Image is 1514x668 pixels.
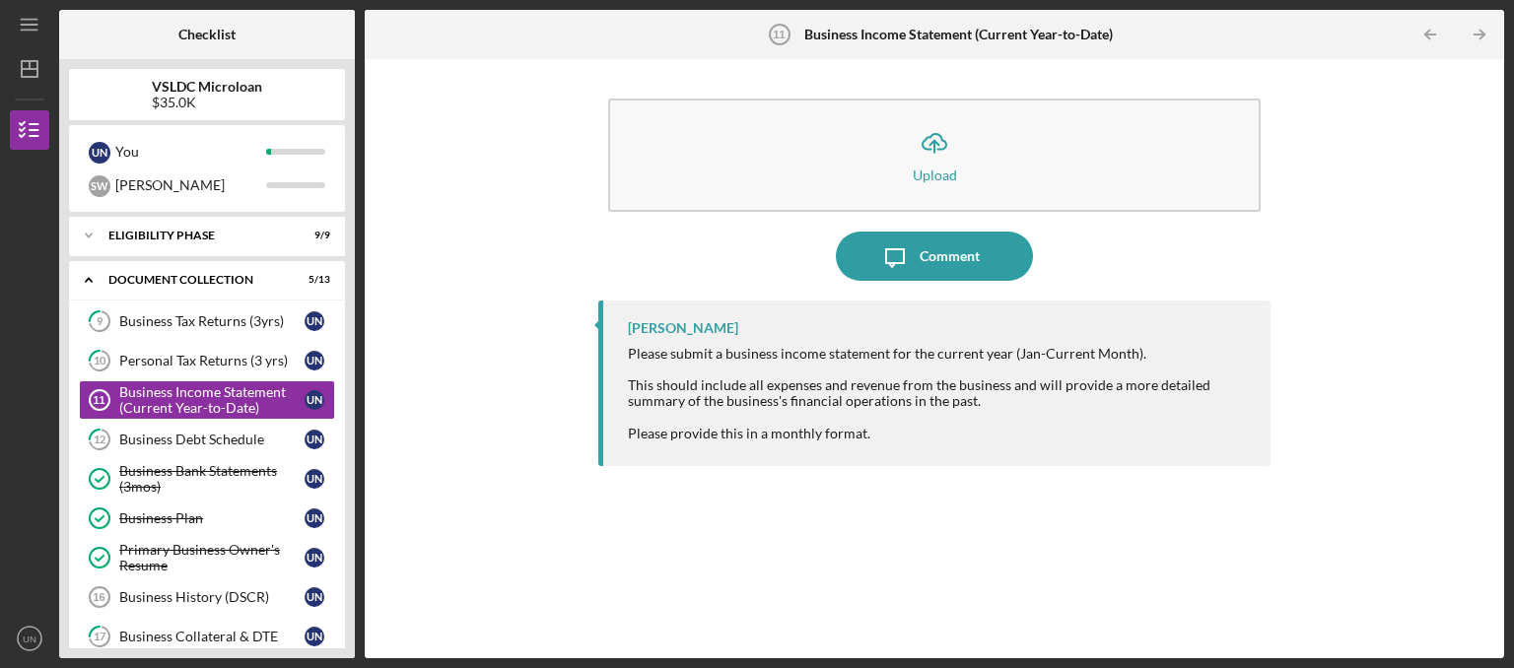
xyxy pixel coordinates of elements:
[108,274,281,286] div: Document Collection
[152,95,262,110] div: $35.0K
[79,617,335,656] a: 17Business Collateral & DTEUN
[305,548,324,568] div: U N
[913,167,957,182] div: Upload
[295,230,330,241] div: 9 / 9
[23,634,36,644] text: UN
[305,311,324,331] div: U N
[119,384,305,416] div: Business Income Statement (Current Year-to-Date)
[295,274,330,286] div: 5 / 13
[94,355,106,367] tspan: 10
[89,175,110,197] div: S W
[79,380,335,420] a: 11Business Income Statement (Current Year-to-Date)UN
[178,27,236,42] b: Checklist
[94,631,106,643] tspan: 17
[79,459,335,499] a: Business Bank Statements (3mos)UN
[119,542,305,573] div: Primary Business Owner's Resume
[119,313,305,329] div: Business Tax Returns (3yrs)
[152,79,262,95] b: VSLDC Microloan
[774,29,786,40] tspan: 11
[305,587,324,607] div: U N
[79,420,335,459] a: 12Business Debt ScheduleUN
[628,346,1251,441] div: Please submit a business income statement for the current year (Jan-Current Month). This should i...
[79,577,335,617] a: 16Business History (DSCR)UN
[305,469,324,489] div: U N
[628,320,738,336] div: [PERSON_NAME]
[305,508,324,528] div: U N
[119,463,305,495] div: Business Bank Statements (3mos)
[79,499,335,538] a: Business PlanUN
[119,432,305,447] div: Business Debt Schedule
[119,353,305,368] div: Personal Tax Returns (3 yrs)
[305,627,324,646] div: U N
[108,230,281,241] div: Eligibility Phase
[305,430,324,449] div: U N
[305,351,324,370] div: U N
[93,591,104,603] tspan: 16
[79,538,335,577] a: Primary Business Owner's ResumeUN
[115,135,266,168] div: You
[115,168,266,202] div: [PERSON_NAME]
[93,394,104,406] tspan: 11
[804,27,1113,42] b: Business Income Statement (Current Year-to-Date)
[79,341,335,380] a: 10Personal Tax Returns (3 yrs)UN
[836,232,1033,281] button: Comment
[305,390,324,410] div: U N
[79,301,335,341] a: 9Business Tax Returns (3yrs)UN
[10,619,49,658] button: UN
[119,589,305,605] div: Business History (DSCR)
[608,99,1261,212] button: Upload
[97,315,103,328] tspan: 9
[920,232,980,281] div: Comment
[89,142,110,164] div: U N
[119,629,305,644] div: Business Collateral & DTE
[94,434,105,446] tspan: 12
[119,510,305,526] div: Business Plan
